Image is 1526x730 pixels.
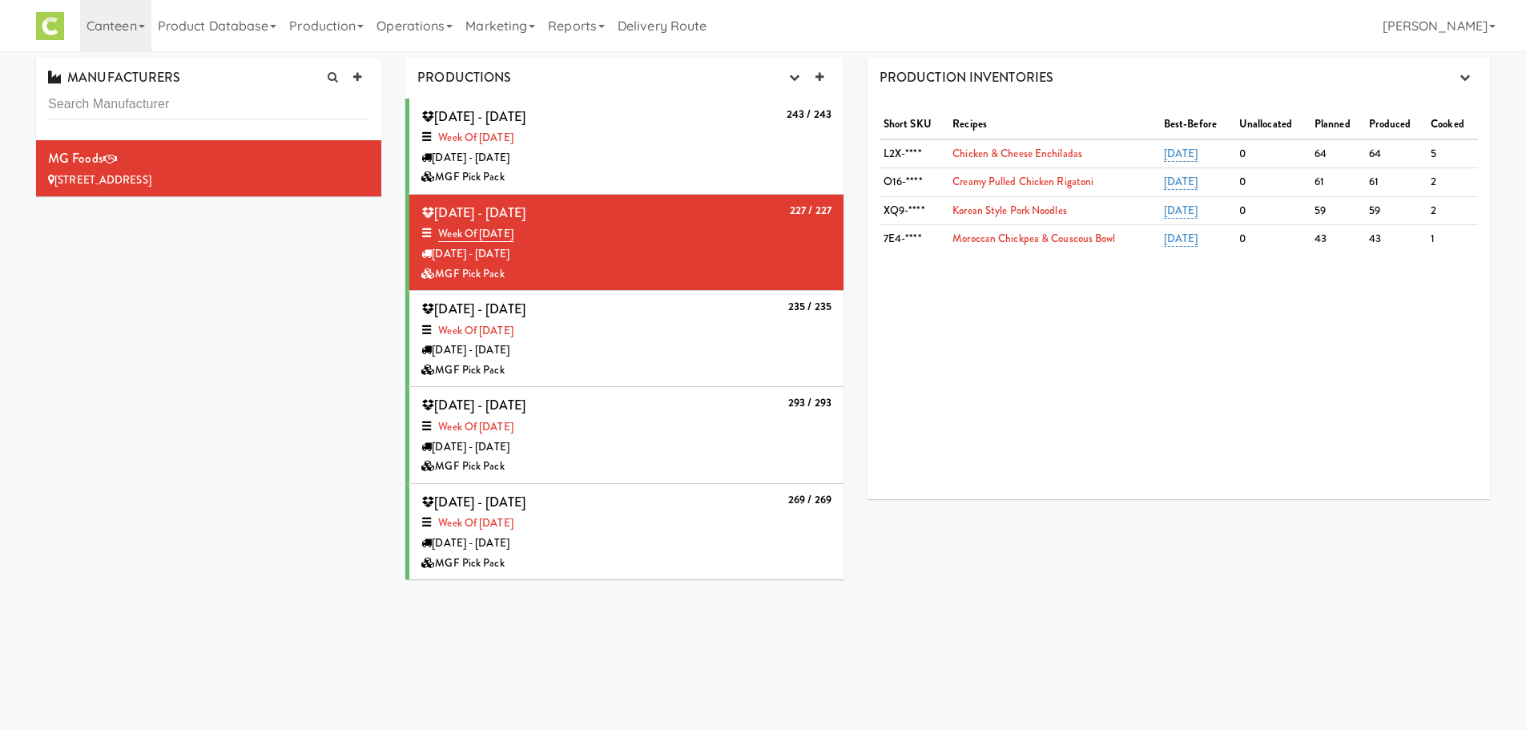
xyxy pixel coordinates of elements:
[952,231,1115,246] a: Moroccan Chickpea & Couscous Bowl
[405,387,844,483] li: 293 / 293 [DATE] - [DATE]Week of [DATE][DATE] - [DATE]MGF Pick Pack
[948,111,1160,139] th: Recipes
[1235,168,1311,197] td: 0
[1311,225,1365,253] td: 43
[421,493,525,511] span: [DATE] - [DATE]
[417,68,511,87] span: PRODUCTIONS
[788,395,831,410] b: 293 / 293
[788,492,831,507] b: 269 / 269
[952,174,1093,189] a: Creamy Pulled Chicken Rigatoni
[952,203,1067,218] a: Korean Style Pork Noodles
[880,225,1478,253] tr: 7E4-****Moroccan Chickpea & Couscous Bowl[DATE]043431
[438,130,513,145] a: Week of [DATE]
[880,68,1053,87] span: PRODUCTION INVENTORIES
[421,534,831,554] div: [DATE] - [DATE]
[48,68,180,87] span: MANUFACTURERS
[787,107,831,122] b: 243 / 243
[421,204,525,222] span: [DATE] - [DATE]
[1164,174,1198,190] a: [DATE]
[1365,139,1427,168] td: 64
[1365,111,1427,139] th: Produced
[1311,168,1365,197] td: 61
[1365,225,1427,253] td: 43
[1164,203,1198,219] a: [DATE]
[421,244,831,264] div: [DATE] - [DATE]
[1427,139,1478,168] td: 5
[438,226,513,242] a: Week of [DATE]
[1365,196,1427,225] td: 59
[438,515,513,530] a: Week of [DATE]
[1164,146,1198,162] a: [DATE]
[438,419,513,434] a: Week of [DATE]
[421,554,831,574] div: MGF Pick Pack
[1235,139,1311,168] td: 0
[1427,196,1478,225] td: 2
[421,341,831,361] div: [DATE] - [DATE]
[438,323,513,338] a: Week of [DATE]
[36,140,381,196] li: MG Foods[STREET_ADDRESS]
[421,264,831,284] div: MGF Pick Pack
[1311,139,1365,168] td: 64
[1164,231,1198,247] a: [DATE]
[421,457,831,477] div: MGF Pick Pack
[1311,111,1365,139] th: Planned
[880,139,1478,168] tr: L2X-****Chicken & Cheese Enchiladas[DATE]064645
[421,148,831,168] div: [DATE] - [DATE]
[1160,111,1235,139] th: Best-Before
[405,484,844,580] li: 269 / 269 [DATE] - [DATE]Week of [DATE][DATE] - [DATE]MGF Pick Pack
[36,12,64,40] img: Micromart
[421,107,525,126] span: [DATE] - [DATE]
[1235,225,1311,253] td: 0
[405,195,844,291] li: 227 / 227 [DATE] - [DATE]Week of [DATE][DATE] - [DATE]MGF Pick Pack
[952,146,1082,161] a: Chicken & Cheese Enchiladas
[880,196,1478,225] tr: XQ9-****Korean Style Pork Noodles[DATE]059592
[1427,168,1478,197] td: 2
[421,396,525,414] span: [DATE] - [DATE]
[1235,196,1311,225] td: 0
[1311,196,1365,225] td: 59
[421,167,831,188] div: MGF Pick Pack
[54,172,151,188] span: [STREET_ADDRESS]
[48,149,103,167] span: MG Foods
[1235,111,1311,139] th: Unallocated
[421,438,831,458] div: [DATE] - [DATE]
[790,203,831,218] b: 227 / 227
[1427,111,1478,139] th: Cooked
[880,111,948,139] th: Short SKU
[421,361,831,381] div: MGF Pick Pack
[788,299,831,314] b: 235 / 235
[421,300,525,318] span: [DATE] - [DATE]
[1427,225,1478,253] td: 1
[48,90,369,119] input: Search Manufacturer
[405,99,844,195] li: 243 / 243 [DATE] - [DATE]Week of [DATE][DATE] - [DATE]MGF Pick Pack
[405,291,844,387] li: 235 / 235 [DATE] - [DATE]Week of [DATE][DATE] - [DATE]MGF Pick Pack
[1365,168,1427,197] td: 61
[880,168,1478,197] tr: O16-****Creamy Pulled Chicken Rigatoni[DATE]061612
